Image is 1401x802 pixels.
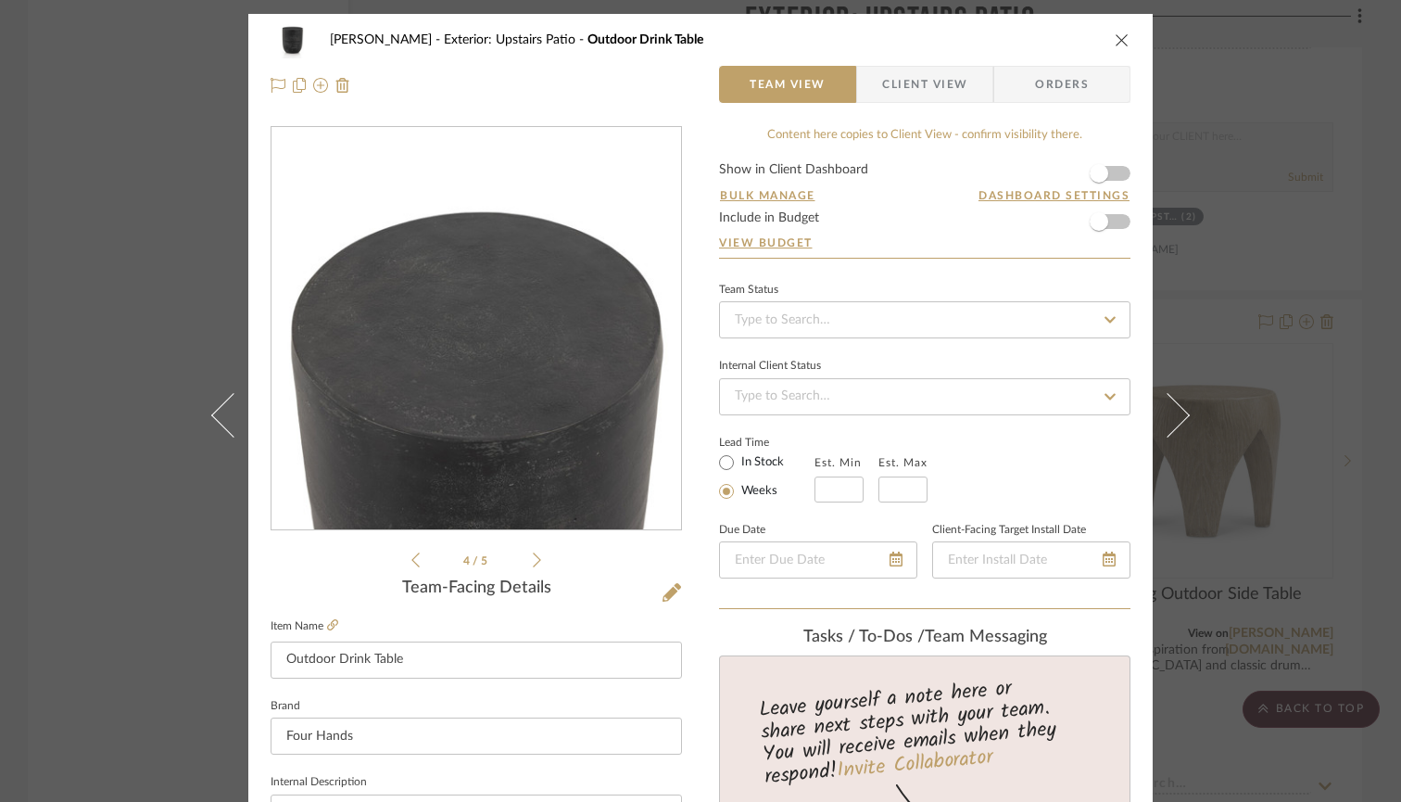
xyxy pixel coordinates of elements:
[717,668,1133,793] div: Leave yourself a note here or share next steps with your team. You will receive emails when they ...
[271,128,681,530] div: 3
[587,33,703,46] span: Outdoor Drink Table
[271,618,338,634] label: Item Name
[271,579,682,599] div: Team-Facing Details
[878,456,928,469] label: Est. Max
[719,378,1130,415] input: Type to Search…
[978,187,1130,204] button: Dashboard Settings
[1015,66,1109,103] span: Orders
[444,33,587,46] span: Exterior: Upstairs Patio
[836,742,994,788] a: Invite Collaborator
[932,541,1130,579] input: Enter Install Date
[719,628,1130,648] div: team Messaging
[271,718,682,755] input: Enter Brand
[719,236,1130,250] a: View Budget
[719,526,765,535] label: Due Date
[719,286,778,295] div: Team Status
[882,66,967,103] span: Client View
[463,555,473,566] span: 4
[473,555,481,566] span: /
[335,78,350,93] img: Remove from project
[719,126,1130,145] div: Content here copies to Client View - confirm visibility there.
[719,541,917,579] input: Enter Due Date
[719,434,814,451] label: Lead Time
[738,454,784,471] label: In Stock
[814,456,862,469] label: Est. Min
[750,66,826,103] span: Team View
[719,187,816,204] button: Bulk Manage
[1114,32,1130,48] button: close
[481,555,490,566] span: 5
[271,778,367,787] label: Internal Description
[738,483,777,500] label: Weeks
[932,526,1086,535] label: Client-Facing Target Install Date
[275,128,677,530] img: 74f621aa-7220-45fa-bb5d-2656b88980a7_436x436.jpg
[271,702,300,711] label: Brand
[719,301,1130,338] input: Type to Search…
[330,33,444,46] span: [PERSON_NAME]
[719,451,814,503] mat-radio-group: Select item type
[271,21,315,58] img: 3d655bdd-2b24-4f3f-bdc3-8f6d3360b790_48x40.jpg
[719,362,821,371] div: Internal Client Status
[803,629,925,645] span: Tasks / To-Dos /
[271,642,682,679] input: Enter Item Name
